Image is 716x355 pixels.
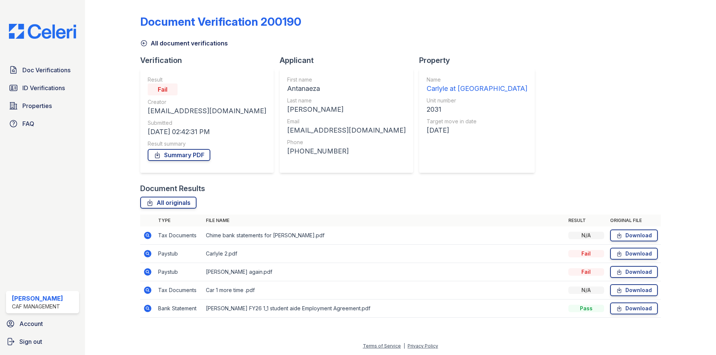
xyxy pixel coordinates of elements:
td: [PERSON_NAME] FY26 1_1 student aide Employment Agreement.pdf [203,299,565,318]
div: Verification [140,55,280,66]
a: Sign out [3,334,82,349]
iframe: chat widget [685,325,709,348]
div: Creator [148,98,266,106]
span: Account [19,319,43,328]
img: CE_Logo_Blue-a8612792a0a2168367f1c8372b55b34899dd931a85d93a1a3d3e32e68fde9ad4.png [3,24,82,39]
div: Carlyle at [GEOGRAPHIC_DATA] [427,83,527,94]
div: [PERSON_NAME] [12,294,63,303]
a: Terms of Service [363,343,401,349]
a: Download [610,229,658,241]
th: Result [565,215,607,226]
div: Target move in date [427,118,527,125]
a: FAQ [6,116,79,131]
div: Result [148,76,266,83]
div: Document Verification 200190 [140,15,301,28]
div: N/A [568,232,604,239]
div: [DATE] 02:42:31 PM [148,127,266,137]
div: Fail [568,268,604,276]
th: File name [203,215,565,226]
div: 2031 [427,104,527,115]
a: Account [3,316,82,331]
td: [PERSON_NAME] again.pdf [203,263,565,281]
a: Summary PDF [148,149,210,161]
a: Properties [6,98,79,113]
a: Name Carlyle at [GEOGRAPHIC_DATA] [427,76,527,94]
div: [DATE] [427,125,527,136]
div: Submitted [148,119,266,127]
div: | [403,343,405,349]
div: Fail [568,250,604,257]
a: Download [610,284,658,296]
a: ID Verifications [6,80,79,95]
div: Fail [148,83,178,95]
div: Unit number [427,97,527,104]
a: Privacy Policy [408,343,438,349]
div: CAF Management [12,303,63,310]
div: Antanaeza [287,83,406,94]
span: Properties [22,101,52,110]
td: Paystub [155,245,203,263]
div: [PHONE_NUMBER] [287,146,406,156]
a: Download [610,266,658,278]
div: Name [427,76,527,83]
div: [EMAIL_ADDRESS][DOMAIN_NAME] [287,125,406,136]
div: Property [419,55,541,66]
td: Paystub [155,263,203,281]
span: Sign out [19,337,42,346]
a: All document verifications [140,39,228,48]
td: Chime bank statements for [PERSON_NAME].pdf [203,226,565,245]
span: FAQ [22,119,34,128]
div: Last name [287,97,406,104]
span: ID Verifications [22,83,65,92]
td: Tax Documents [155,226,203,245]
div: Result summary [148,140,266,148]
div: Pass [568,305,604,312]
td: Car 1 more time .pdf [203,281,565,299]
th: Type [155,215,203,226]
td: Bank Statement [155,299,203,318]
td: Tax Documents [155,281,203,299]
a: All originals [140,197,197,209]
th: Original file [607,215,661,226]
div: Phone [287,139,406,146]
div: N/A [568,286,604,294]
td: Carlyle 2.pdf [203,245,565,263]
span: Doc Verifications [22,66,70,75]
a: Download [610,302,658,314]
a: Download [610,248,658,260]
div: Applicant [280,55,419,66]
div: Document Results [140,183,205,194]
div: [EMAIL_ADDRESS][DOMAIN_NAME] [148,106,266,116]
div: First name [287,76,406,83]
div: [PERSON_NAME] [287,104,406,115]
div: Email [287,118,406,125]
a: Doc Verifications [6,63,79,77]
